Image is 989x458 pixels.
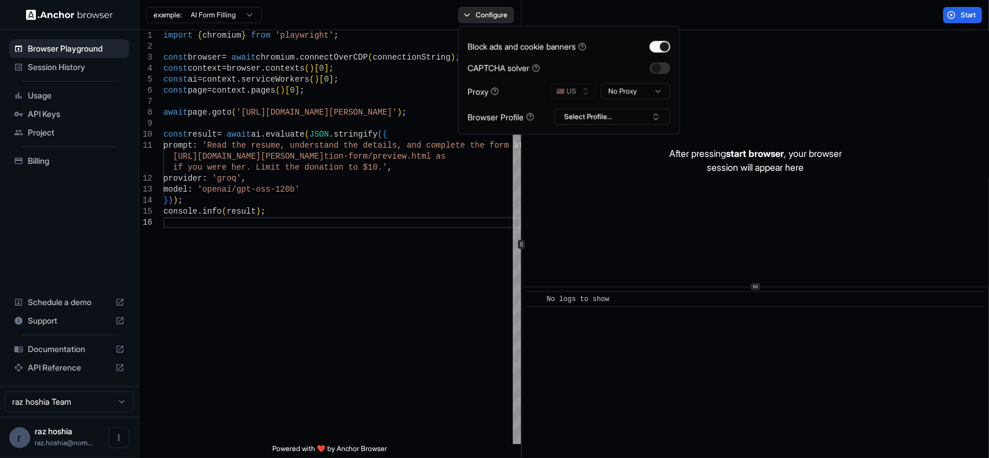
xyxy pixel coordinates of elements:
span: lete the form at [446,141,523,150]
span: ) [397,108,402,117]
span: : [202,174,207,183]
div: 4 [139,63,152,74]
div: API Keys [9,105,129,123]
div: 11 [139,140,152,151]
span: Usage [28,90,125,101]
div: 6 [139,85,152,96]
button: Select Profile... [554,109,670,125]
span: ] [329,75,334,84]
span: stringify [334,130,378,139]
span: info [202,207,222,216]
span: result [227,207,256,216]
span: context [212,86,246,95]
div: 13 [139,184,152,195]
span: [ [314,64,319,73]
span: [ [319,75,324,84]
span: start browser [726,148,784,159]
span: Start [961,10,977,20]
div: Block ads and cookie banners [468,41,586,53]
div: Proxy [468,85,499,97]
div: Session History [9,58,129,76]
span: { [198,31,202,40]
span: [URL][DOMAIN_NAME][PERSON_NAME] [173,152,324,161]
span: ; [402,108,407,117]
div: Schedule a demo [9,293,129,312]
div: 10 [139,129,152,140]
span: goto [212,108,232,117]
span: = [222,53,227,62]
span: example: [154,10,182,20]
span: evaluate [265,130,304,139]
span: chromium [202,31,241,40]
span: provider [163,174,202,183]
span: serviceWorkers [241,75,309,84]
span: result [188,130,217,139]
span: ( [305,130,309,139]
span: browser [227,64,261,73]
div: 12 [139,173,152,184]
span: . [198,207,202,216]
div: 5 [139,74,152,85]
div: 2 [139,41,152,52]
span: context [188,64,222,73]
span: ) [314,75,319,84]
span: 0 [324,75,329,84]
span: ) [309,64,314,73]
span: const [163,64,188,73]
span: Powered with ❤️ by Anchor Browser [272,444,387,458]
span: ] [324,64,329,73]
span: model [163,185,188,194]
span: browser [188,53,222,62]
div: Support [9,312,129,330]
span: , [387,163,392,172]
span: = [207,86,212,95]
span: Project [28,127,125,138]
p: After pressing , your browser session will appear here [669,146,842,174]
span: ; [261,207,265,216]
span: ; [334,31,338,40]
span: await [227,130,251,139]
div: Usage [9,86,129,105]
span: connectionString [373,53,450,62]
span: raz.hoshia@nomosec.ai [35,438,93,447]
span: ; [455,53,460,62]
span: ( [275,86,280,95]
span: JSON [309,130,329,139]
span: const [163,53,188,62]
span: No logs to show [547,295,610,303]
span: : [188,185,192,194]
span: from [251,31,271,40]
span: ; [329,64,334,73]
span: ; [178,196,183,205]
span: = [198,75,202,84]
span: ( [305,64,309,73]
div: 3 [139,52,152,63]
span: { [382,130,387,139]
img: Anchor Logo [26,9,113,20]
span: import [163,31,192,40]
span: ai [251,130,261,139]
button: Open menu [108,427,129,448]
span: pages [251,86,275,95]
div: 9 [139,118,152,129]
span: . [236,75,241,84]
span: await [163,108,188,117]
span: 'Read the resume, understand the details, and comp [202,141,446,150]
div: Project [9,123,129,142]
span: const [163,86,188,95]
span: API Keys [28,108,125,120]
div: CAPTCHA solver [468,62,540,74]
span: API Reference [28,362,111,373]
span: ( [378,130,382,139]
span: await [232,53,256,62]
span: 'openai/gpt-oss-120b' [198,185,300,194]
span: tion-form/preview.html as [324,152,446,161]
span: page [188,108,207,117]
div: 14 [139,195,152,206]
button: Configure [458,7,514,23]
div: 1 [139,30,152,41]
span: ai [188,75,198,84]
div: 7 [139,96,152,107]
div: 15 [139,206,152,217]
span: 0 [319,64,324,73]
